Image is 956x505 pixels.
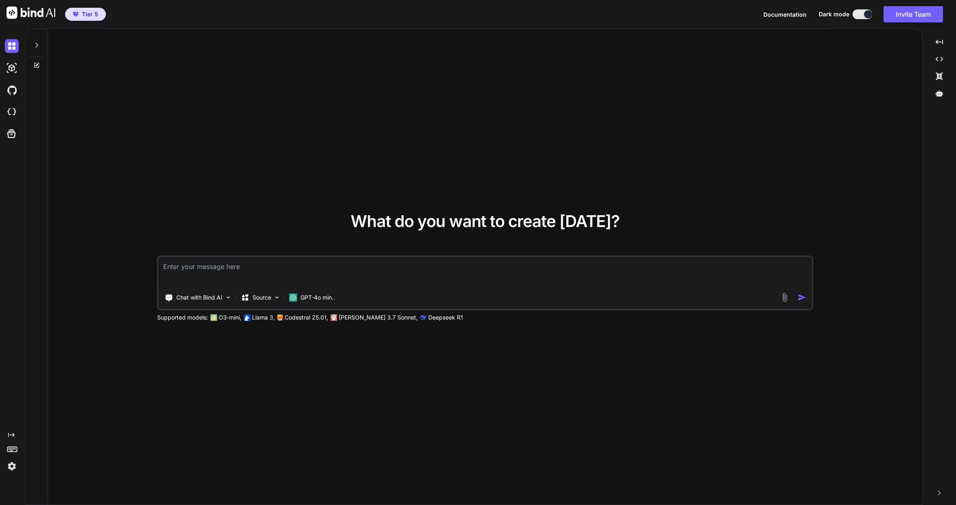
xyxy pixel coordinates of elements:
[798,293,806,302] img: icon
[82,10,98,18] span: Tier 5
[244,314,250,321] img: Llama2
[252,293,271,302] p: Source
[252,313,275,322] p: Llama 3,
[65,8,106,21] button: premiumTier 5
[5,83,19,97] img: githubDark
[351,211,620,231] span: What do you want to create [DATE]?
[73,12,79,17] img: premium
[763,10,807,19] button: Documentation
[285,313,328,322] p: Codestral 25.01,
[300,293,335,302] p: GPT-4o min..
[5,105,19,119] img: cloudideIcon
[210,314,217,321] img: GPT-4
[5,459,19,473] img: settings
[7,7,55,19] img: Bind AI
[176,293,222,302] p: Chat with Bind AI
[5,61,19,75] img: darkAi-studio
[289,293,297,302] img: GPT-4o mini
[274,294,281,301] img: Pick Models
[157,313,208,322] p: Supported models:
[5,39,19,53] img: darkChat
[331,314,337,321] img: claude
[225,294,232,301] img: Pick Tools
[819,10,849,18] span: Dark mode
[420,314,427,321] img: claude
[763,11,807,18] span: Documentation
[884,6,943,22] button: Invite Team
[277,315,283,320] img: Mistral-AI
[780,293,789,302] img: attachment
[219,313,241,322] p: O3-mini,
[428,313,463,322] p: Deepseek R1
[339,313,418,322] p: [PERSON_NAME] 3.7 Sonnet,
